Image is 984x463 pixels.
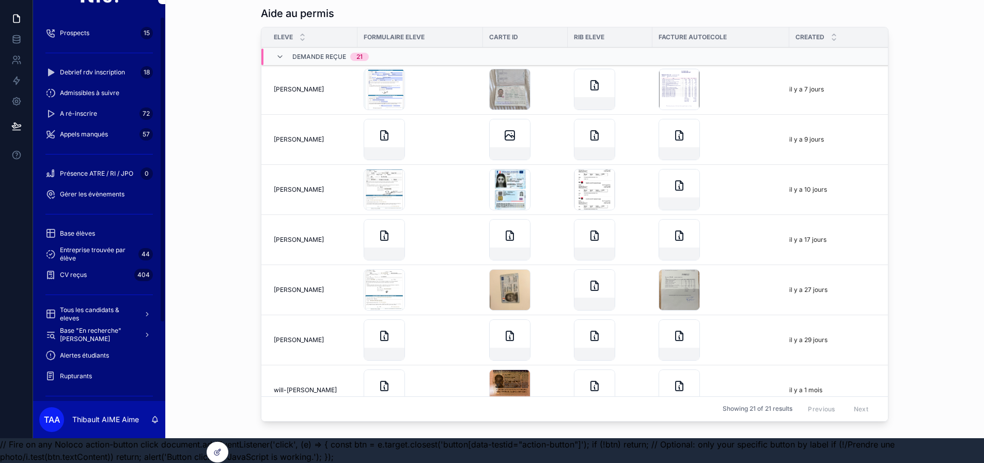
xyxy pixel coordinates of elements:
p: il y a 17 jours [789,236,826,244]
a: [PERSON_NAME] [274,186,351,194]
span: [PERSON_NAME] [274,85,324,94]
span: Prospects [60,29,89,37]
span: Debrief rdv inscription [60,68,125,76]
span: TAA [44,413,60,426]
a: Base "En recherche" [PERSON_NAME] [39,326,159,344]
div: 21 [356,53,363,61]
span: Facture autoecole [659,33,727,41]
p: il y a 27 jours [789,286,827,294]
p: il y a 10 jours [789,186,827,194]
span: A ré-inscrire [60,110,97,118]
a: [PERSON_NAME] [274,236,351,244]
div: scrollable content [33,17,165,401]
span: CV reçus [60,271,87,279]
p: il y a 7 jours [789,85,824,94]
div: 57 [139,128,153,141]
a: Base élèves [39,224,159,243]
p: il y a 29 jours [789,336,827,344]
a: il y a 27 jours [789,286,899,294]
a: Admissibles à suivre [39,84,159,102]
h1: Aide au permis [261,6,334,21]
span: Created [795,33,824,41]
div: 15 [140,27,153,39]
span: Appels manqués [60,130,108,138]
a: [PERSON_NAME] [274,336,351,344]
p: il y a 9 jours [789,135,824,144]
a: Gérer les évènements [39,185,159,204]
div: 0 [140,167,153,180]
span: will-[PERSON_NAME] [274,386,337,394]
div: 44 [138,248,153,260]
span: Gérer les évènements [60,190,124,198]
span: [PERSON_NAME] [274,186,324,194]
a: Rupturants [39,367,159,385]
a: [PERSON_NAME] [274,85,351,94]
a: A ré-inscrire72 [39,104,159,123]
span: Admissibles à suivre [60,89,119,97]
span: [PERSON_NAME] [274,236,324,244]
a: il y a 29 jours [789,336,899,344]
span: Rupturants [60,372,92,380]
div: 404 [134,269,153,281]
a: il y a 17 jours [789,236,899,244]
p: il y a 1 mois [789,386,822,394]
a: [PERSON_NAME] [274,286,351,294]
span: [PERSON_NAME] [274,336,324,344]
span: Carte ID [489,33,518,41]
span: Entreprise trouvée par élève [60,246,134,263]
a: il y a 9 jours [789,135,899,144]
a: il y a 7 jours [789,85,899,94]
span: Demande reçue [292,53,346,61]
a: Prospects15 [39,24,159,42]
p: Thibault AIME Aime [72,414,139,425]
a: Alertes étudiants [39,346,159,365]
span: Base "En recherche" [PERSON_NAME] [60,327,135,343]
span: Formulaire eleve [364,33,425,41]
span: Eleve [274,33,293,41]
span: RIB eleve [574,33,604,41]
div: 18 [140,66,153,79]
a: [PERSON_NAME] [274,135,351,144]
a: il y a 10 jours [789,186,899,194]
span: Showing 21 of 21 results [723,405,792,413]
a: CV reçus404 [39,266,159,284]
span: Présence ATRE / RI / JPO [60,169,133,178]
a: il y a 1 mois [789,386,899,394]
span: [PERSON_NAME] [274,135,324,144]
span: Base élèves [60,229,95,238]
a: Debrief rdv inscription18 [39,63,159,82]
a: will-[PERSON_NAME] [274,386,351,394]
a: Entreprise trouvée par élève44 [39,245,159,264]
a: Présence ATRE / RI / JPO0 [39,164,159,183]
span: Tous les candidats & eleves [60,306,135,322]
a: Appels manqués57 [39,125,159,144]
div: 72 [139,107,153,120]
span: [PERSON_NAME] [274,286,324,294]
a: Tous les candidats & eleves [39,305,159,323]
span: Alertes étudiants [60,351,109,360]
